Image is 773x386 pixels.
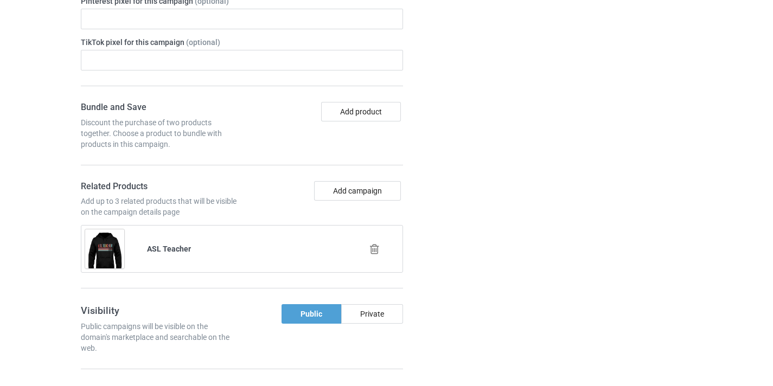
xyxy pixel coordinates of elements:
[314,181,401,201] button: Add campaign
[81,102,238,113] h4: Bundle and Save
[147,245,191,253] b: ASL Teacher
[81,181,238,192] h4: Related Products
[321,102,401,121] button: Add product
[341,304,403,324] div: Private
[81,304,238,317] h3: Visibility
[186,38,220,47] span: (optional)
[282,304,341,324] div: Public
[81,196,238,217] div: Add up to 3 related products that will be visible on the campaign details page
[81,117,238,150] div: Discount the purchase of two products together. Choose a product to bundle with products in this ...
[81,37,403,48] label: TikTok pixel for this campaign
[81,321,238,353] div: Public campaigns will be visible on the domain's marketplace and searchable on the web.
